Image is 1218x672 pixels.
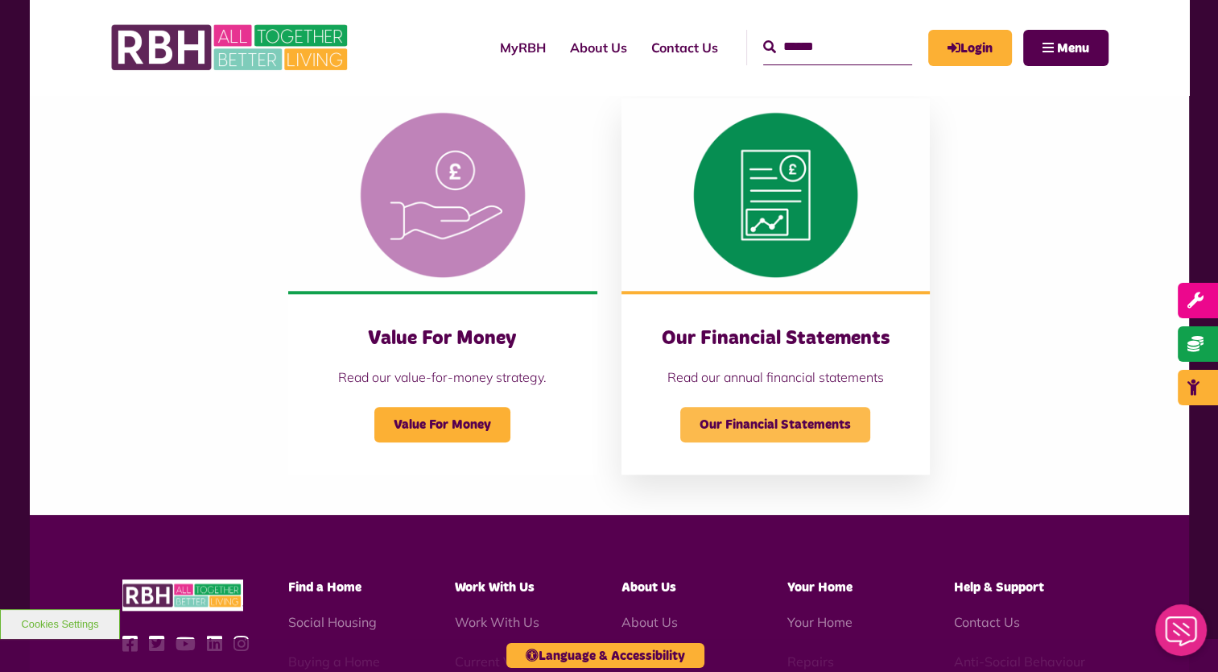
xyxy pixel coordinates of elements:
img: Financial Statement [621,98,930,292]
span: Menu [1057,42,1089,55]
p: Read our value-for-money strategy. [320,367,564,387]
a: Work With Us [455,614,539,630]
a: About Us [558,26,639,69]
a: Social Housing - open in a new tab [288,614,377,630]
img: Value For Money [288,98,597,292]
a: Value For Money Read our value-for-money strategy. Value For Money [288,98,597,475]
a: Contact Us [639,26,730,69]
a: Contact Us [954,614,1020,630]
span: Work With Us [455,581,535,594]
img: RBH [122,579,243,611]
h3: Our Financial Statements [654,326,898,351]
span: Your Home [787,581,853,594]
span: Value For Money [374,407,510,442]
span: About Us [621,581,675,594]
span: Help & Support [954,581,1044,594]
input: Search [763,30,912,64]
button: Language & Accessibility [506,643,704,668]
button: Navigation [1023,30,1109,66]
a: Your Home [787,614,853,630]
a: MyRBH [488,26,558,69]
a: MyRBH [928,30,1012,66]
a: About Us [621,614,677,630]
span: Find a Home [288,581,361,594]
span: Our Financial Statements [680,407,870,442]
a: Our Financial Statements Read our annual financial statements Our Financial Statements [621,98,930,475]
p: Read our annual financial statements [654,367,898,387]
iframe: Netcall Web Assistant for live chat [1146,599,1218,672]
img: RBH [110,16,352,79]
h3: Value For Money [320,326,564,351]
